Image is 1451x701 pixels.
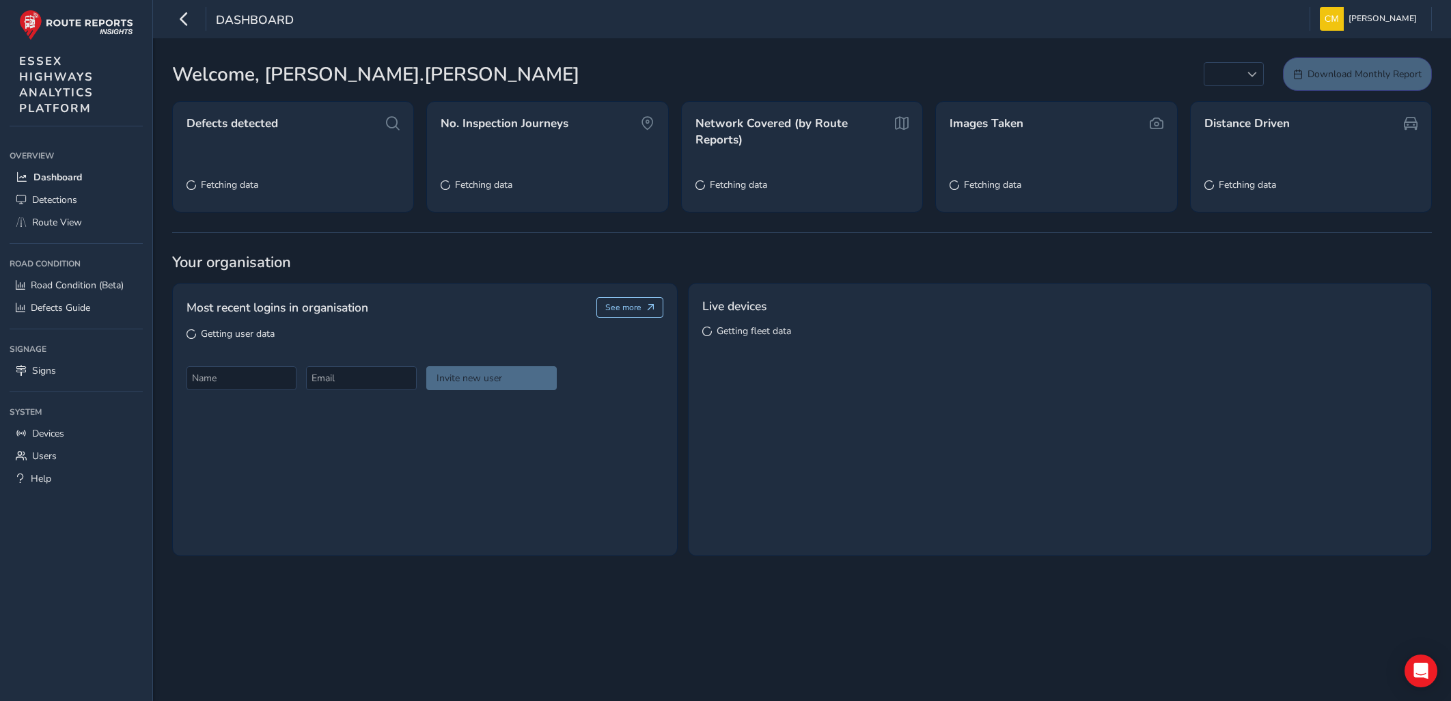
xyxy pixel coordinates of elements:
a: Road Condition (Beta) [10,274,143,297]
span: Getting user data [201,327,275,340]
div: Road Condition [10,253,143,274]
a: Devices [10,422,143,445]
span: Images Taken [950,115,1023,132]
a: Dashboard [10,166,143,189]
button: [PERSON_NAME] [1320,7,1422,31]
span: Fetching data [1219,178,1276,191]
span: Welcome, [PERSON_NAME].[PERSON_NAME] [172,60,579,89]
span: [PERSON_NAME] [1349,7,1417,31]
a: Route View [10,211,143,234]
div: Open Intercom Messenger [1405,655,1437,687]
img: diamond-layout [1320,7,1344,31]
span: Live devices [702,297,766,315]
span: See more [605,302,641,313]
a: Detections [10,189,143,211]
span: Help [31,472,51,485]
span: Distance Driven [1204,115,1290,132]
span: Getting fleet data [717,325,791,338]
span: Dashboard [216,12,294,31]
span: Your organisation [172,252,1432,273]
span: Fetching data [964,178,1021,191]
div: Signage [10,339,143,359]
span: Fetching data [201,178,258,191]
input: Email [306,366,416,390]
span: Devices [32,427,64,440]
span: Users [32,450,57,463]
a: Users [10,445,143,467]
span: No. Inspection Journeys [441,115,568,132]
span: ESSEX HIGHWAYS ANALYTICS PLATFORM [19,53,94,116]
img: rr logo [19,10,133,40]
a: Help [10,467,143,490]
span: Defects Guide [31,301,90,314]
span: Network Covered (by Route Reports) [695,115,887,148]
div: Overview [10,146,143,166]
span: Detections [32,193,77,206]
button: See more [596,297,664,318]
span: Most recent logins in organisation [186,299,368,316]
span: Signs [32,364,56,377]
span: Fetching data [710,178,767,191]
a: Defects Guide [10,297,143,319]
span: Defects detected [186,115,278,132]
span: Route View [32,216,82,229]
span: Road Condition (Beta) [31,279,124,292]
div: System [10,402,143,422]
span: Dashboard [33,171,82,184]
span: Fetching data [455,178,512,191]
a: Signs [10,359,143,382]
input: Name [186,366,296,390]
